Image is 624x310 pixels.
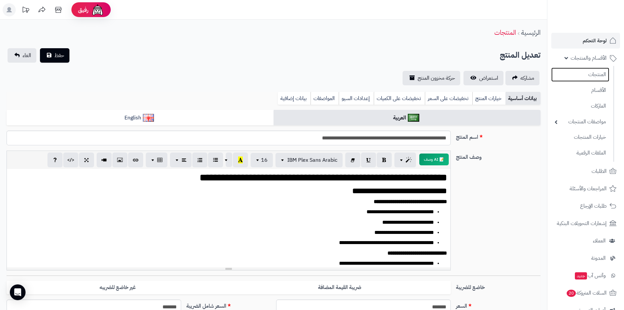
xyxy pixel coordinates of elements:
[500,49,540,62] h2: تعديل المنتج
[54,52,64,59] span: حفظ
[251,153,273,167] button: 16
[479,74,498,82] span: استعراض
[40,48,69,63] button: حفظ
[403,71,460,85] a: حركة مخزون المنتج
[184,300,274,310] label: السعر شامل الضريبة
[8,48,36,63] a: الغاء
[551,198,620,214] a: طلبات الإرجاع
[78,6,88,14] span: رفيق
[453,300,543,310] label: السعر
[278,92,311,105] a: بيانات إضافية
[571,53,607,63] span: الأقسام والمنتجات
[551,33,620,49] a: لوحة التحكم
[551,68,609,82] a: المنتجات
[275,153,343,167] button: IBM Plex Sans Arabic
[593,236,606,245] span: العملاء
[557,219,607,228] span: إشعارات التحويلات البنكية
[374,92,425,105] a: تخفيضات على الكميات
[520,74,534,82] span: مشاركه
[551,216,620,231] a: إشعارات التحويلات البنكية
[463,71,503,85] a: استعراض
[551,146,609,160] a: الملفات الرقمية
[7,110,274,126] a: English
[567,290,576,297] span: 20
[566,288,607,298] span: السلات المتروكة
[453,281,543,291] label: خاضع للضريبة
[17,3,34,18] a: تحديثات المنصة
[274,110,540,126] a: العربية
[418,74,455,82] span: حركة مخزون المنتج
[583,36,607,45] span: لوحة التحكم
[494,28,516,37] a: المنتجات
[10,284,26,300] div: Open Intercom Messenger
[570,184,607,193] span: المراجعات والأسئلة
[505,92,540,105] a: بيانات أساسية
[551,268,620,283] a: وآتس آبجديد
[23,52,31,59] span: الغاء
[408,114,419,122] img: العربية
[521,28,540,37] a: الرئيسية
[574,271,606,280] span: وآتس آب
[575,272,587,279] span: جديد
[551,130,609,144] a: خيارات المنتجات
[505,71,539,85] a: مشاركه
[580,201,607,211] span: طلبات الإرجاع
[453,151,543,161] label: وصف المنتج
[229,281,451,294] label: ضريبة القيمة المضافة
[551,250,620,266] a: المدونة
[551,285,620,301] a: السلات المتروكة20
[261,156,268,164] span: 16
[551,163,620,179] a: الطلبات
[7,281,229,294] label: غير خاضع للضريبه
[287,156,337,164] span: IBM Plex Sans Arabic
[143,114,154,122] img: English
[425,92,472,105] a: تخفيضات على السعر
[472,92,505,105] a: خيارات المنتج
[453,131,543,141] label: اسم المنتج
[551,115,609,129] a: مواصفات المنتجات
[551,181,620,196] a: المراجعات والأسئلة
[551,99,609,113] a: الماركات
[419,154,449,165] button: 📝 AI وصف
[311,92,339,105] a: المواصفات
[592,167,607,176] span: الطلبات
[339,92,374,105] a: إعدادات السيو
[91,3,104,16] img: ai-face.png
[591,254,606,263] span: المدونة
[551,83,609,97] a: الأقسام
[551,233,620,249] a: العملاء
